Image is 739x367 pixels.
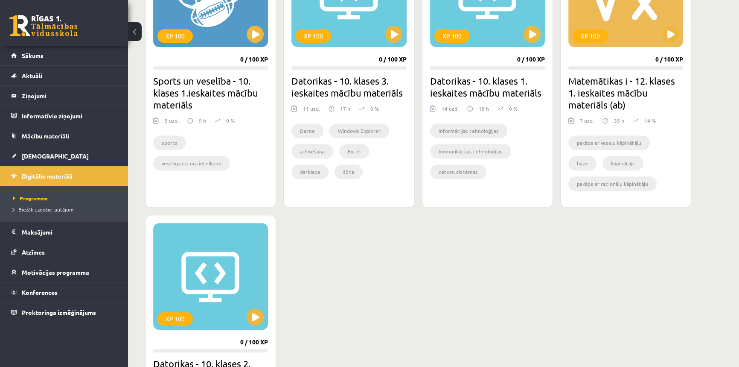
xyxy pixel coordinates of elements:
[11,262,117,282] a: Motivācijas programma
[568,156,596,170] li: bāze
[11,66,117,85] a: Aktuāli
[22,222,117,242] legend: Maksājumi
[340,105,350,112] p: 17 h
[22,52,44,59] span: Sākums
[568,176,657,191] li: pakāpe ar racionālu kāpinātāju
[291,123,323,138] li: Datne
[22,132,69,140] span: Mācību materiāli
[335,164,363,179] li: šūna
[157,312,193,326] div: XP 100
[9,15,78,36] a: Rīgas 1. Tālmācības vidusskola
[13,206,75,213] span: Biežāk uzdotie jautājumi
[22,172,73,180] span: Digitālie materiāli
[11,46,117,65] a: Sākums
[291,144,333,159] li: arhivēšana
[296,29,331,43] div: XP 100
[11,146,117,166] a: [DEMOGRAPHIC_DATA]
[22,106,117,126] legend: Informatīvie ziņojumi
[13,206,119,213] a: Biežāk uzdotie jautājumi
[22,268,89,276] span: Motivācijas programma
[22,72,42,79] span: Aktuāli
[11,282,117,302] a: Konferences
[370,105,379,112] p: 0 %
[329,123,389,138] li: Windows Explorer
[153,156,230,170] li: veselīga uztura ieteikumi
[430,144,511,159] li: komunikācijas tehnoloģijas
[644,117,656,124] p: 14 %
[479,105,489,112] p: 18 h
[291,164,329,179] li: darblapa
[580,117,594,129] div: 7 uzd.
[291,75,406,99] h2: Datorikas - 10. klases 3. ieskaites mācību materiāls
[13,194,119,202] a: Programma
[339,144,369,159] li: Excel
[430,75,545,99] h2: Datorikas - 10. klases 1. ieskaites mācību materiāls
[568,135,650,150] li: pakāpe ar veselu kāpinātāju
[11,302,117,322] a: Proktoringa izmēģinājums
[165,117,179,129] div: 5 uzd.
[11,166,117,186] a: Digitālie materiāli
[199,117,206,124] p: 9 h
[22,86,117,106] legend: Ziņojumi
[13,195,48,202] span: Programma
[157,29,193,43] div: XP 100
[602,156,643,170] li: kāpinātājs
[509,105,518,112] p: 0 %
[614,117,624,124] p: 35 h
[22,248,45,256] span: Atzīmes
[22,152,89,160] span: [DEMOGRAPHIC_DATA]
[442,105,459,117] div: 14 uzd.
[11,86,117,106] a: Ziņojumi
[153,135,186,150] li: sports
[430,123,507,138] li: informācijas tehnoloģijas
[22,288,58,296] span: Konferences
[303,105,320,117] div: 11 uzd.
[226,117,235,124] p: 0 %
[153,75,268,111] h2: Sports un veselība - 10. klases 1.ieskaites mācību materiāls
[573,29,608,43] div: XP 100
[11,106,117,126] a: Informatīvie ziņojumi
[22,308,96,316] span: Proktoringa izmēģinājums
[434,29,470,43] div: XP 100
[11,126,117,146] a: Mācību materiāli
[568,75,683,111] h2: Matemātikas i - 12. klases 1. ieskaites mācību materiāls (ab)
[11,242,117,262] a: Atzīmes
[430,164,486,179] li: datoru sistēmas
[11,222,117,242] a: Maksājumi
